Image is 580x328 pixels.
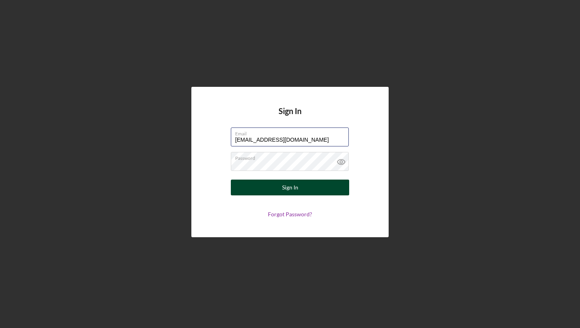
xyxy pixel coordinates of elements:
[231,180,349,195] button: Sign In
[282,180,298,195] div: Sign In
[268,211,312,217] a: Forgot Password?
[235,152,349,161] label: Password
[235,128,349,137] label: Email
[279,107,301,127] h4: Sign In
